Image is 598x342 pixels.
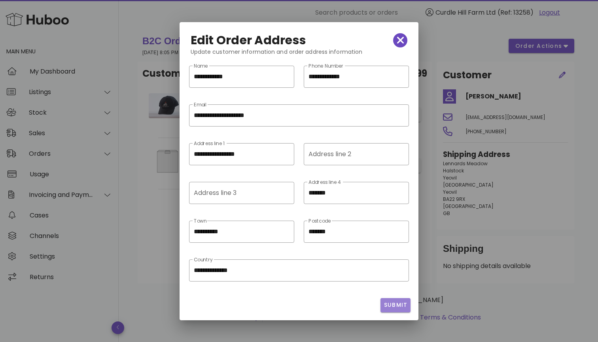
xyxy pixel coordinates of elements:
h2: Edit Order Address [191,34,307,47]
div: Update customer information and order address information [184,47,414,62]
label: Town [194,218,206,224]
button: Submit [380,298,411,312]
label: Address line 1 [194,141,225,147]
label: Email [194,102,206,108]
label: Name [194,63,208,69]
label: Postcode [308,218,331,224]
span: Submit [384,301,408,309]
label: Address line 4 [308,180,341,185]
label: Phone Number [308,63,344,69]
label: Country [194,257,213,263]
